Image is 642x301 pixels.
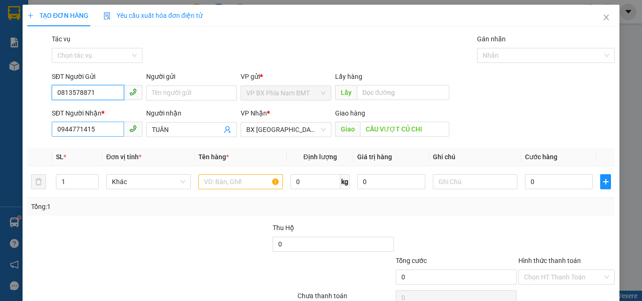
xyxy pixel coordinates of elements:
span: user-add [224,126,231,133]
input: Ghi Chú [433,174,517,189]
span: VP Nhận [241,109,267,117]
span: TẠO ĐƠN HÀNG [27,12,88,19]
span: kg [340,174,350,189]
label: Hình thức thanh toán [518,257,581,264]
span: plus [27,12,34,19]
span: Tên hàng [198,153,229,161]
span: Lấy [335,85,357,100]
span: Giao [335,122,360,137]
button: delete [31,174,46,189]
img: icon [103,12,111,20]
span: phone [129,125,137,132]
div: Người nhận [146,108,237,118]
input: Dọc đường [360,122,449,137]
span: Tổng cước [396,257,427,264]
label: Tác vụ [52,35,70,43]
span: VP BX Phía Nam BMT [246,86,326,100]
input: Dọc đường [357,85,449,100]
th: Ghi chú [429,148,521,166]
span: Lấy hàng [335,73,362,80]
span: close [603,14,610,21]
div: Tổng: 1 [31,201,249,212]
span: plus [601,178,611,185]
span: Định lượng [303,153,337,161]
span: Khác [112,175,185,189]
span: phone [129,88,137,96]
span: Cước hàng [525,153,557,161]
div: Người gửi [146,71,237,82]
span: BX Tây Ninh [246,123,326,137]
button: plus [600,174,611,189]
label: Gán nhãn [477,35,506,43]
span: Thu Hộ [273,224,294,232]
span: SL [56,153,63,161]
div: SĐT Người Nhận [52,108,142,118]
span: Yêu cầu xuất hóa đơn điện tử [103,12,203,19]
input: VD: Bàn, Ghế [198,174,283,189]
button: Close [593,5,619,31]
span: Giá trị hàng [357,153,392,161]
input: 0 [357,174,425,189]
div: VP gửi [241,71,331,82]
span: Giao hàng [335,109,365,117]
div: SĐT Người Gửi [52,71,142,82]
span: Đơn vị tính [106,153,141,161]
